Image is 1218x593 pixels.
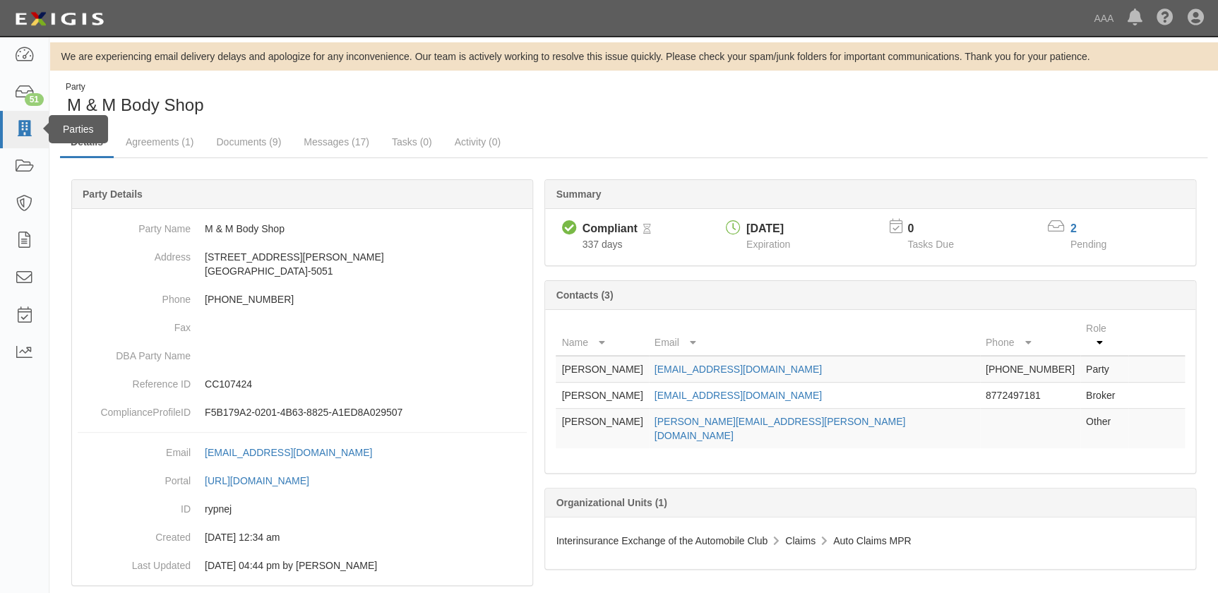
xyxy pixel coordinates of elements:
b: Contacts (3) [556,289,613,301]
span: Auto Claims MPR [833,535,911,546]
th: Name [556,316,648,356]
dt: Fax [78,313,191,335]
dt: Phone [78,285,191,306]
a: [EMAIL_ADDRESS][DOMAIN_NAME] [655,390,822,401]
th: Phone [980,316,1080,356]
span: Claims [785,535,816,546]
dt: ID [78,495,191,516]
i: Pending Review [643,224,651,234]
dd: 01/03/2024 04:44 pm by Benjamin Tully [78,551,527,580]
a: Messages (17) [293,128,380,156]
b: Summary [556,188,601,200]
td: 8772497181 [980,383,1080,409]
td: [PHONE_NUMBER] [980,356,1080,383]
span: Interinsurance Exchange of the Automobile Club [556,535,768,546]
img: logo-5460c22ac91f19d4615b14bd174203de0afe785f0fc80cf4dbbc73dc1793850b.png [11,6,108,32]
b: Organizational Units (1) [556,497,667,508]
dd: rypnej [78,495,527,523]
div: Party [66,81,203,93]
a: Tasks (0) [381,128,443,156]
p: CC107424 [205,377,527,391]
span: Pending [1070,239,1106,250]
a: AAA [1087,4,1121,32]
a: Activity (0) [444,128,511,156]
i: Compliant [561,221,576,236]
div: [DATE] [746,221,790,237]
a: [EMAIL_ADDRESS][DOMAIN_NAME] [655,364,822,375]
dt: Created [78,523,191,544]
div: [EMAIL_ADDRESS][DOMAIN_NAME] [205,445,372,460]
td: [PERSON_NAME] [556,383,648,409]
dt: Address [78,243,191,264]
i: Help Center - Complianz [1157,10,1174,27]
div: M & M Body Shop [60,81,623,117]
a: [EMAIL_ADDRESS][DOMAIN_NAME] [205,447,388,458]
td: Broker [1080,383,1128,409]
th: Role [1080,316,1128,356]
span: Tasks Due [907,239,953,250]
dt: ComplianceProfileID [78,398,191,419]
a: 2 [1070,222,1077,234]
td: Other [1080,409,1128,449]
dd: [STREET_ADDRESS][PERSON_NAME] [GEOGRAPHIC_DATA]-5051 [78,243,527,285]
div: 51 [25,93,44,106]
a: Agreements (1) [115,128,204,156]
td: [PERSON_NAME] [556,356,648,383]
dt: DBA Party Name [78,342,191,363]
th: Email [649,316,980,356]
b: Party Details [83,188,143,200]
p: F5B179A2-0201-4B63-8825-A1ED8A029507 [205,405,527,419]
dd: [PHONE_NUMBER] [78,285,527,313]
div: Compliant [582,221,637,237]
dd: M & M Body Shop [78,215,527,243]
dt: Last Updated [78,551,191,573]
div: We are experiencing email delivery delays and apologize for any inconvenience. Our team is active... [49,49,1218,64]
dt: Portal [78,467,191,488]
span: M & M Body Shop [67,95,203,114]
span: Since 09/09/2024 [582,239,622,250]
span: Expiration [746,239,790,250]
a: [URL][DOMAIN_NAME] [205,475,325,486]
a: [PERSON_NAME][EMAIL_ADDRESS][PERSON_NAME][DOMAIN_NAME] [655,416,906,441]
dd: 03/10/2023 12:34 am [78,523,527,551]
dt: Reference ID [78,370,191,391]
div: Parties [49,115,108,143]
dt: Email [78,438,191,460]
p: 0 [907,221,971,237]
td: [PERSON_NAME] [556,409,648,449]
a: Documents (9) [205,128,292,156]
td: Party [1080,356,1128,383]
dt: Party Name [78,215,191,236]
